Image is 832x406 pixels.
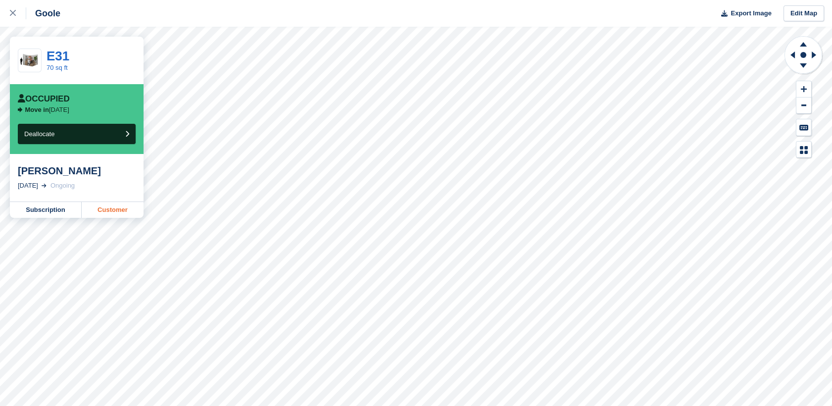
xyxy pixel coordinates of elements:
[18,107,23,112] img: arrow-right-icn-b7405d978ebc5dd23a37342a16e90eae327d2fa7eb118925c1a0851fb5534208.svg
[796,98,811,114] button: Zoom Out
[796,142,811,158] button: Map Legend
[18,94,70,104] div: Occupied
[731,8,771,18] span: Export Image
[18,165,136,177] div: [PERSON_NAME]
[50,181,75,191] div: Ongoing
[18,181,38,191] div: [DATE]
[10,202,82,218] a: Subscription
[24,130,54,138] span: Deallocate
[47,49,69,63] a: E31
[18,52,41,69] img: 64-sqft-unit.jpg
[783,5,824,22] a: Edit Map
[82,202,144,218] a: Customer
[47,64,68,71] a: 70 sq ft
[42,184,47,188] img: arrow-right-light-icn-cde0832a797a2874e46488d9cf13f60e5c3a73dbe684e267c42b8395dfbc2abf.svg
[796,81,811,98] button: Zoom In
[18,124,136,144] button: Deallocate
[25,106,49,113] span: Move in
[715,5,772,22] button: Export Image
[796,119,811,136] button: Keyboard Shortcuts
[26,7,60,19] div: Goole
[25,106,69,114] p: [DATE]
